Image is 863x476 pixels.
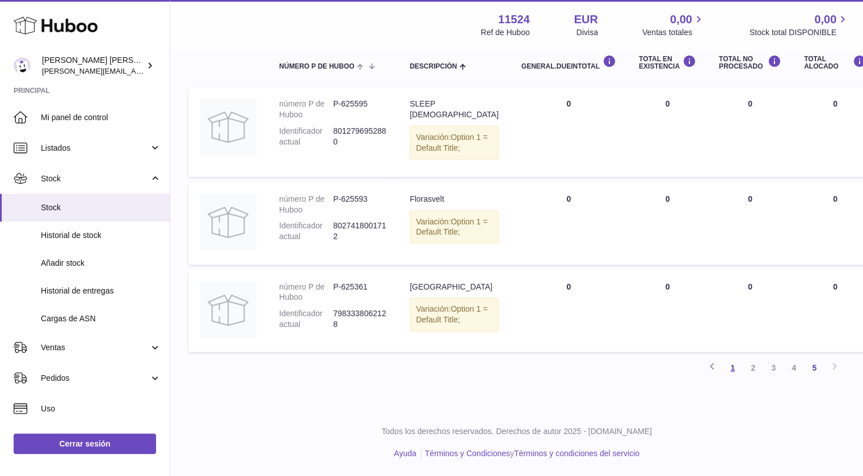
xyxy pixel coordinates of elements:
[628,182,708,265] td: 0
[279,282,333,303] dt: número P de Huboo
[421,448,639,459] li: y
[279,63,354,70] span: número P de Huboo
[41,202,161,213] span: Stock
[750,27,849,38] span: Stock total DISPONIBLE
[41,373,149,384] span: Pedidos
[279,220,333,242] dt: Identificador actual
[784,358,804,378] a: 4
[708,270,793,352] td: 0
[333,99,387,120] dd: P-625595
[41,143,149,154] span: Listados
[750,12,849,38] a: 0,00 Stock total DISPONIBLE
[743,358,763,378] a: 2
[722,358,743,378] a: 1
[394,449,416,458] a: Ayuda
[14,57,31,74] img: marie@teitv.com
[200,282,256,338] img: product image
[410,210,499,244] div: Variación:
[628,270,708,352] td: 0
[510,87,628,177] td: 0
[576,27,598,38] div: Divisa
[279,194,333,215] dt: número P de Huboo
[410,63,457,70] span: Descripción
[410,194,499,205] div: Florasvelt
[642,12,705,38] a: 0,00 Ventas totales
[14,433,156,454] a: Cerrar sesión
[279,126,333,147] dt: Identificador actual
[42,66,228,75] span: [PERSON_NAME][EMAIL_ADDRESS][DOMAIN_NAME]
[642,27,705,38] span: Ventas totales
[41,112,161,123] span: Mi panel de control
[708,87,793,177] td: 0
[333,308,387,330] dd: 7983338062128
[628,87,708,177] td: 0
[41,286,161,296] span: Historial de entregas
[41,258,161,269] span: Añadir stock
[510,182,628,265] td: 0
[481,27,529,38] div: Ref de Huboo
[410,297,499,331] div: Variación:
[179,426,854,437] p: Todos los derechos reservados. Derechos de autor 2025 - [DOMAIN_NAME]
[416,304,487,324] span: Option 1 = Default Title;
[200,194,256,250] img: product image
[639,55,696,70] div: Total en EXISTENCIA
[333,126,387,147] dd: 8012796952880
[333,282,387,303] dd: P-625361
[425,449,510,458] a: Términos y Condiciones
[416,133,487,152] span: Option 1 = Default Title;
[719,55,781,70] div: Total NO PROCESADO
[498,12,530,27] strong: 11524
[510,270,628,352] td: 0
[41,313,161,324] span: Cargas de ASN
[200,99,256,155] img: product image
[514,449,639,458] a: Términos y condiciones del servicio
[41,173,149,184] span: Stock
[574,12,598,27] strong: EUR
[410,282,499,292] div: [GEOGRAPHIC_DATA]
[410,126,499,160] div: Variación:
[521,55,616,70] div: general.dueInTotal
[333,220,387,242] dd: 8027418001712
[41,230,161,241] span: Historial de stock
[763,358,784,378] a: 3
[814,12,836,27] span: 0,00
[804,358,824,378] a: 5
[708,182,793,265] td: 0
[42,55,144,76] div: [PERSON_NAME] [PERSON_NAME]
[279,99,333,120] dt: número P de Huboo
[41,403,161,414] span: Uso
[416,217,487,237] span: Option 1 = Default Title;
[41,342,149,353] span: Ventas
[410,99,499,120] div: SLEEP [DEMOGRAPHIC_DATA]
[333,194,387,215] dd: P-625593
[279,308,333,330] dt: Identificador actual
[670,12,692,27] span: 0,00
